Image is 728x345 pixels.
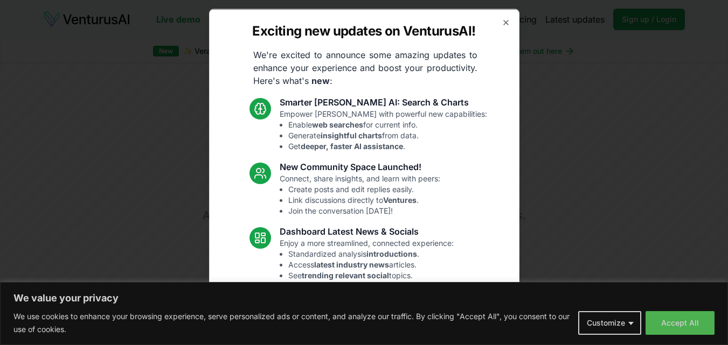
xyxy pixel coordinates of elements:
li: Create posts and edit replies easily. [288,184,440,194]
li: Fixed mobile chat & sidebar glitches. [288,323,455,334]
strong: Ventures [383,195,417,204]
h2: Exciting new updates on VenturusAI! [252,22,475,39]
li: Resolved [PERSON_NAME] chart loading issue. [288,313,455,323]
li: Enhanced overall UI consistency. [288,334,455,345]
strong: deeper, faster AI assistance [301,141,403,150]
p: Connect, share insights, and learn with peers: [280,173,440,216]
li: Standardized analysis . [288,248,454,259]
li: Get . [288,140,487,151]
li: Link discussions directly to . [288,194,440,205]
strong: insightful charts [321,130,382,139]
h3: Fixes and UI Polish [280,289,455,302]
p: Empower [PERSON_NAME] with powerful new capabilities: [280,108,487,151]
h3: Smarter [PERSON_NAME] AI: Search & Charts [280,95,487,108]
li: Access articles. [288,259,454,270]
li: Generate from data. [288,130,487,140]
strong: introductions [366,249,417,258]
li: Join the conversation [DATE]! [288,205,440,216]
h3: Dashboard Latest News & Socials [280,224,454,237]
h3: New Community Space Launched! [280,160,440,173]
li: Enable for current info. [288,119,487,130]
strong: trending relevant social [302,270,389,279]
p: Enjoy a more streamlined, connected experience: [280,237,454,280]
strong: new [311,75,330,86]
p: We're excited to announce some amazing updates to enhance your experience and boost your producti... [245,48,486,87]
strong: web searches [312,119,363,129]
strong: latest industry news [314,259,389,269]
p: Smoother performance and improved usability: [280,302,455,345]
li: See topics. [288,270,454,280]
